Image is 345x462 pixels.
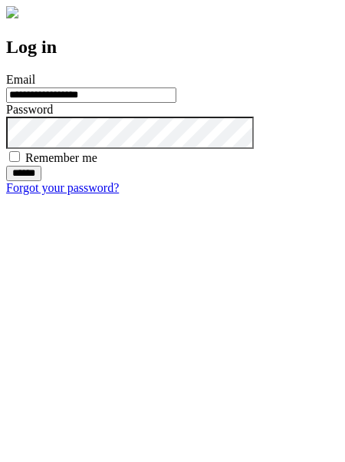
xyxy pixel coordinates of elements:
a: Forgot your password? [6,181,119,194]
label: Remember me [25,151,97,164]
h2: Log in [6,37,339,58]
img: logo-4e3dc11c47720685a147b03b5a06dd966a58ff35d612b21f08c02c0306f2b779.png [6,6,18,18]
label: Password [6,103,53,116]
label: Email [6,73,35,86]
